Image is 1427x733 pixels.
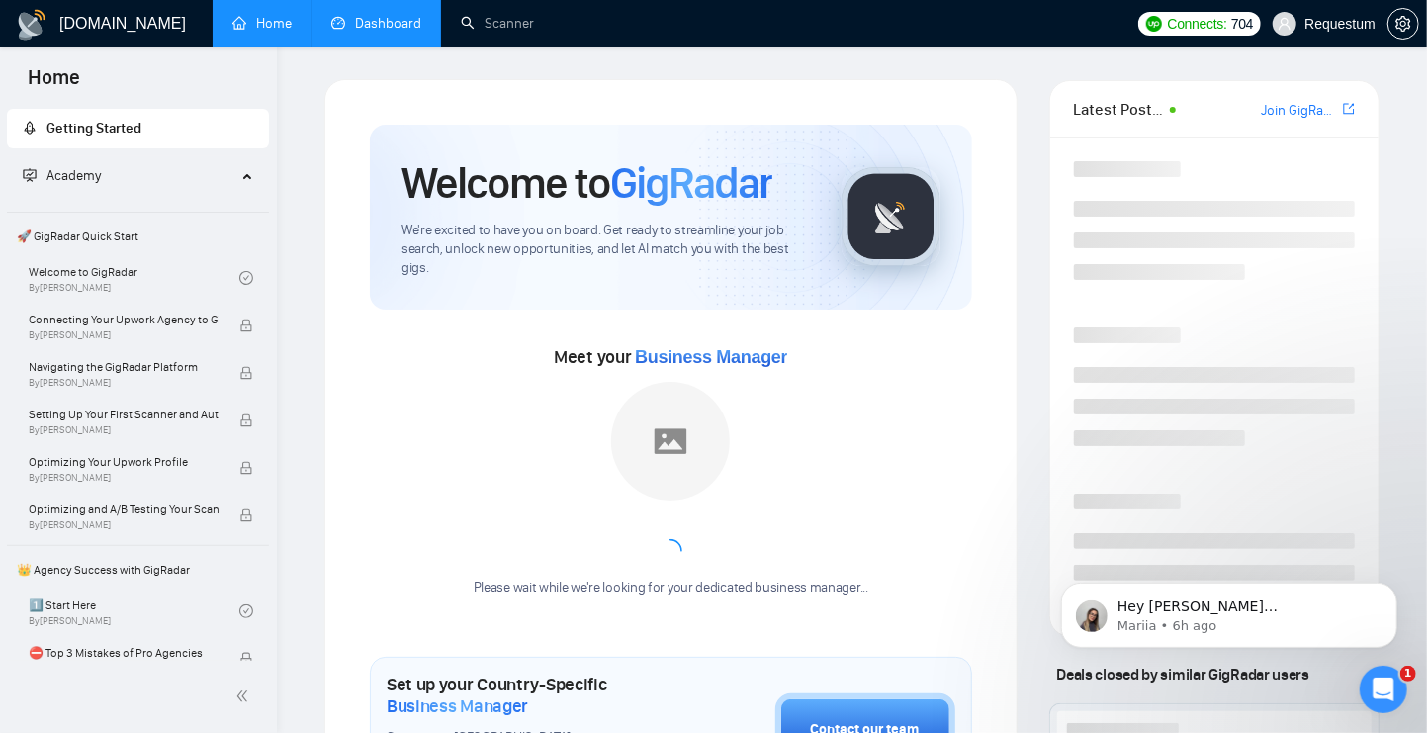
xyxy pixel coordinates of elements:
span: user [1278,17,1292,31]
a: export [1343,100,1355,119]
span: Connecting Your Upwork Agency to GigRadar [29,310,219,329]
h1: Welcome to [401,156,772,210]
span: 704 [1231,13,1253,35]
img: logo [16,9,47,41]
span: Optimizing Your Upwork Profile [29,452,219,472]
a: Join GigRadar Slack Community [1261,100,1339,122]
button: setting [1387,8,1419,40]
div: Please wait while we're looking for your dedicated business manager... [462,579,880,597]
span: export [1343,101,1355,117]
span: Hey [PERSON_NAME][EMAIL_ADDRESS][DOMAIN_NAME], Looks like your Upwork agency Requestum ran out of... [86,57,339,348]
span: loading [655,535,688,569]
span: lock [239,319,253,332]
a: homeHome [232,15,292,32]
span: 🚀 GigRadar Quick Start [9,217,267,256]
a: dashboardDashboard [331,15,421,32]
span: We're excited to have you on board. Get ready to streamline your job search, unlock new opportuni... [401,222,810,278]
iframe: Intercom notifications message [1031,541,1427,680]
span: Meet your [554,346,787,368]
span: check-circle [239,271,253,285]
span: lock [239,508,253,522]
span: Business Manager [635,347,787,367]
span: Connects: [1168,13,1227,35]
span: lock [239,366,253,380]
span: Setting Up Your First Scanner and Auto-Bidder [29,405,219,424]
span: By [PERSON_NAME] [29,519,219,531]
span: rocket [23,121,37,135]
span: 1 [1400,666,1416,682]
span: GigRadar [610,156,772,210]
span: By [PERSON_NAME] [29,329,219,341]
a: searchScanner [461,15,534,32]
span: fund-projection-screen [23,168,37,182]
h1: Set up your Country-Specific [387,674,676,717]
span: Home [12,63,96,105]
iframe: Intercom live chat [1360,666,1407,713]
li: Getting Started [7,109,269,148]
span: Academy [23,167,101,184]
span: check-circle [239,604,253,618]
p: Message from Mariia, sent 6h ago [86,76,341,94]
span: Latest Posts from the GigRadar Community [1074,97,1165,122]
img: upwork-logo.png [1146,16,1162,32]
a: setting [1387,16,1419,32]
img: gigradar-logo.png [842,167,940,266]
span: Academy [46,167,101,184]
a: Welcome to GigRadarBy[PERSON_NAME] [29,256,239,300]
span: setting [1388,16,1418,32]
span: lock [239,652,253,666]
span: double-left [235,687,255,706]
span: ⛔ Top 3 Mistakes of Pro Agencies [29,643,219,663]
span: lock [239,413,253,427]
span: Navigating the GigRadar Platform [29,357,219,377]
span: By [PERSON_NAME] [29,377,219,389]
span: 👑 Agency Success with GigRadar [9,550,267,590]
span: Optimizing and A/B Testing Your Scanner for Better Results [29,500,219,519]
span: By [PERSON_NAME] [29,472,219,484]
a: 1️⃣ Start HereBy[PERSON_NAME] [29,590,239,633]
span: Getting Started [46,120,141,137]
img: placeholder.png [611,382,730,501]
span: lock [239,461,253,475]
span: By [PERSON_NAME] [29,424,219,436]
span: Business Manager [387,695,528,717]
